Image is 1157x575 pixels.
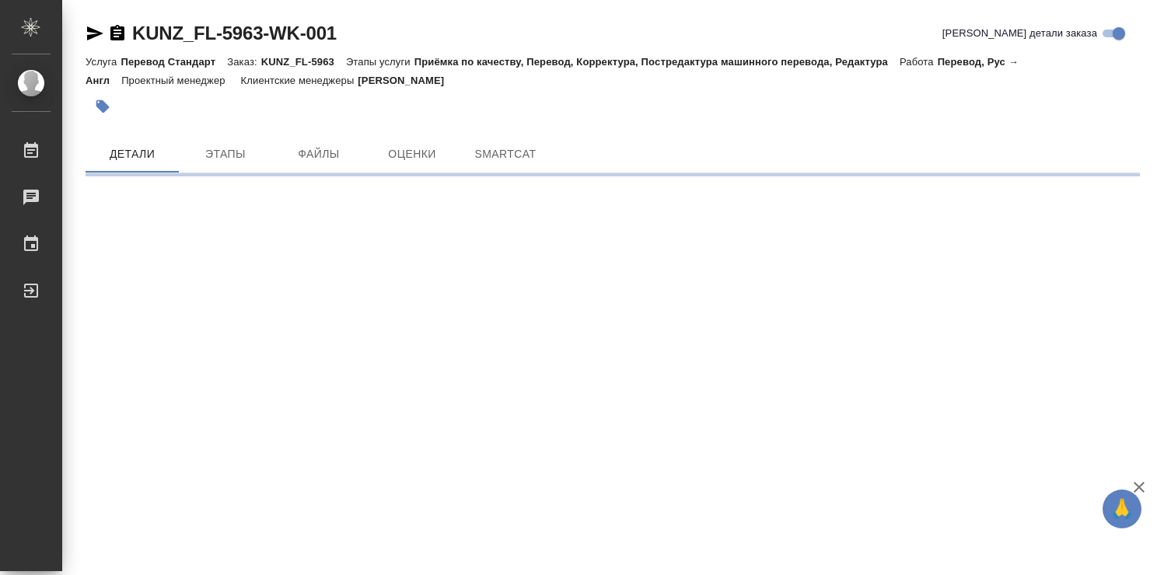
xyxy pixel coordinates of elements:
p: Проектный менеджер [121,75,229,86]
button: Скопировать ссылку [108,24,127,43]
p: Заказ: [227,56,260,68]
p: [PERSON_NAME] [358,75,456,86]
a: KUNZ_FL-5963-WK-001 [132,23,337,44]
p: Клиентские менеджеры [241,75,358,86]
span: Этапы [188,145,263,164]
span: 🙏 [1109,493,1135,525]
button: 🙏 [1103,490,1141,528]
p: Работа [900,56,938,68]
span: Оценки [375,145,449,164]
p: KUNZ_FL-5963 [261,56,346,68]
span: [PERSON_NAME] детали заказа [942,26,1097,41]
p: Перевод Стандарт [121,56,227,68]
button: Добавить тэг [86,89,120,124]
span: Файлы [281,145,356,164]
span: SmartCat [468,145,543,164]
span: Детали [95,145,170,164]
p: Услуга [86,56,121,68]
p: Этапы услуги [346,56,414,68]
button: Скопировать ссылку для ЯМессенджера [86,24,104,43]
p: Приёмка по качеству, Перевод, Корректура, Постредактура машинного перевода, Редактура [414,56,900,68]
